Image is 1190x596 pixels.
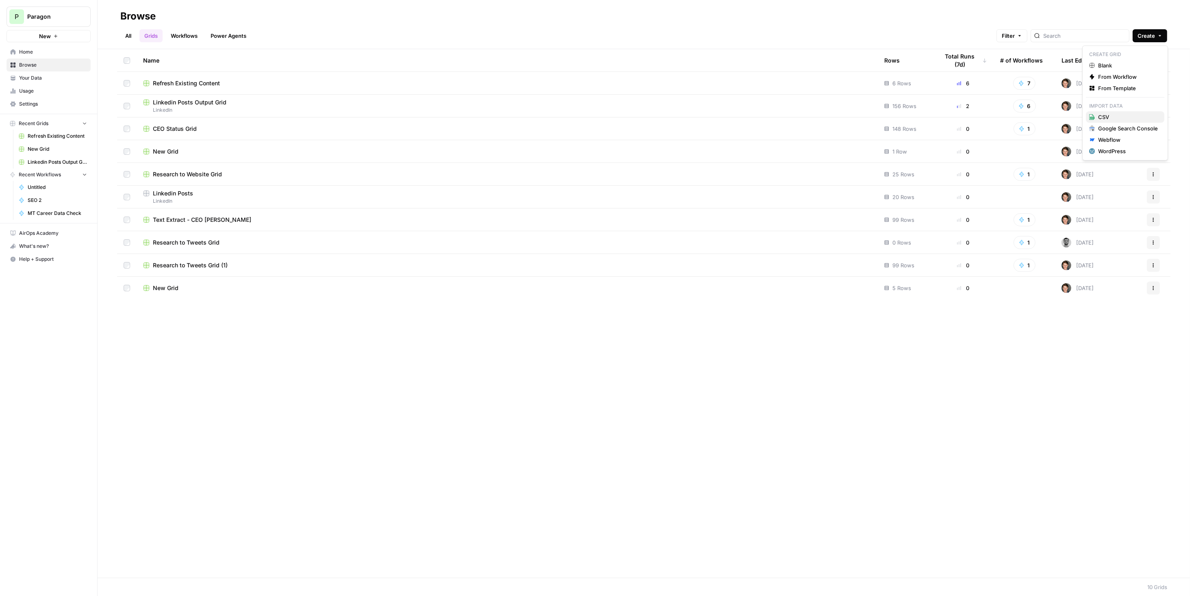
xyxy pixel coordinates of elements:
[7,98,91,111] a: Settings
[1098,136,1158,144] div: Webflow
[892,284,911,292] span: 5 Rows
[1086,101,1164,111] p: Import Data
[19,230,87,237] span: AirOps Academy
[892,79,911,87] span: 6 Rows
[1062,260,1094,270] div: [DATE]
[1062,215,1094,225] div: [DATE]
[15,130,91,143] a: Refresh Existing Content
[884,49,900,72] div: Rows
[27,13,76,21] span: Paragon
[15,156,91,169] a: Linkedin Posts Output Grid
[1062,78,1071,88] img: qw00ik6ez51o8uf7vgx83yxyzow9
[1062,238,1071,247] img: 6v3gwuotverrb420nfhk5cu1cyh1
[939,261,987,269] div: 0
[7,46,91,59] a: Home
[1014,122,1036,135] button: 1
[1098,73,1158,81] span: From Workflow
[153,125,197,133] span: CEO Status Grid
[28,158,87,166] span: Linkedin Posts Output Grid
[7,253,91,266] button: Help + Support
[143,170,871,178] a: Research to Website Grid
[15,181,91,194] a: Untitled
[892,216,914,224] span: 99 Rows
[1062,124,1071,134] img: qw00ik6ez51o8uf7vgx83yxyzow9
[19,256,87,263] span: Help + Support
[1062,78,1094,88] div: [DATE]
[1062,260,1071,270] img: qw00ik6ez51o8uf7vgx83yxyzow9
[15,12,19,22] span: P
[939,79,987,87] div: 6
[28,210,87,217] span: MT Career Data Check
[153,284,178,292] span: New Grid
[143,216,871,224] a: Text Extract - CEO [PERSON_NAME]
[892,102,916,110] span: 156 Rows
[892,261,914,269] span: 99 Rows
[206,29,251,42] a: Power Agents
[7,169,91,181] button: Recent Workflows
[7,240,91,253] button: What's new?
[939,49,987,72] div: Total Runs (7d)
[15,143,91,156] a: New Grid
[28,197,87,204] span: SEO 2
[153,98,226,106] span: Linkedin Posts Output Grid
[19,171,61,178] span: Recent Workflows
[19,61,87,69] span: Browse
[939,125,987,133] div: 0
[1002,32,1015,40] span: Filter
[939,147,987,156] div: 0
[892,147,907,156] span: 1 Row
[1086,49,1164,60] p: Create Grid
[1098,113,1158,121] span: CSV
[1062,283,1094,293] div: [DATE]
[7,59,91,72] a: Browse
[939,216,987,224] div: 0
[1062,169,1094,179] div: [DATE]
[139,29,163,42] a: Grids
[939,284,987,292] div: 0
[7,117,91,130] button: Recent Grids
[1098,124,1158,132] div: Google Search Console
[1138,32,1155,40] span: Create
[143,125,871,133] a: CEO Status Grid
[939,193,987,201] div: 0
[143,106,871,114] span: LinkedIn
[1098,84,1158,92] span: From Template
[892,193,914,201] span: 20 Rows
[143,189,871,205] a: Linkedin PostsLinkedIn
[7,72,91,85] a: Your Data
[892,170,914,178] span: 25 Rows
[1062,169,1071,179] img: qw00ik6ez51o8uf7vgx83yxyzow9
[153,189,193,197] span: Linkedin Posts
[1062,124,1094,134] div: [DATE]
[1013,100,1036,113] button: 6
[939,102,987,110] div: 2
[143,197,871,205] span: LinkedIn
[19,100,87,108] span: Settings
[7,227,91,240] a: AirOps Academy
[28,184,87,191] span: Untitled
[1043,32,1126,40] input: Search
[143,284,871,292] a: New Grid
[939,238,987,247] div: 0
[15,194,91,207] a: SEO 2
[153,170,222,178] span: Research to Website Grid
[1147,583,1167,591] div: 10 Grids
[143,147,871,156] a: New Grid
[1062,101,1094,111] div: [DATE]
[939,170,987,178] div: 0
[1062,192,1071,202] img: qw00ik6ez51o8uf7vgx83yxyzow9
[153,261,228,269] span: Research to Tweets Grid (1)
[1014,236,1036,249] button: 1
[1014,168,1036,181] button: 1
[143,79,871,87] a: Refresh Existing Content
[1062,49,1092,72] div: Last Edited
[1014,259,1036,272] button: 1
[153,79,220,87] span: Refresh Existing Content
[39,32,51,40] span: New
[153,147,178,156] span: New Grid
[153,238,220,247] span: Research to Tweets Grid
[1000,49,1043,72] div: # of Workflows
[1014,213,1036,226] button: 1
[1098,147,1158,155] div: WordPress
[19,87,87,95] span: Usage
